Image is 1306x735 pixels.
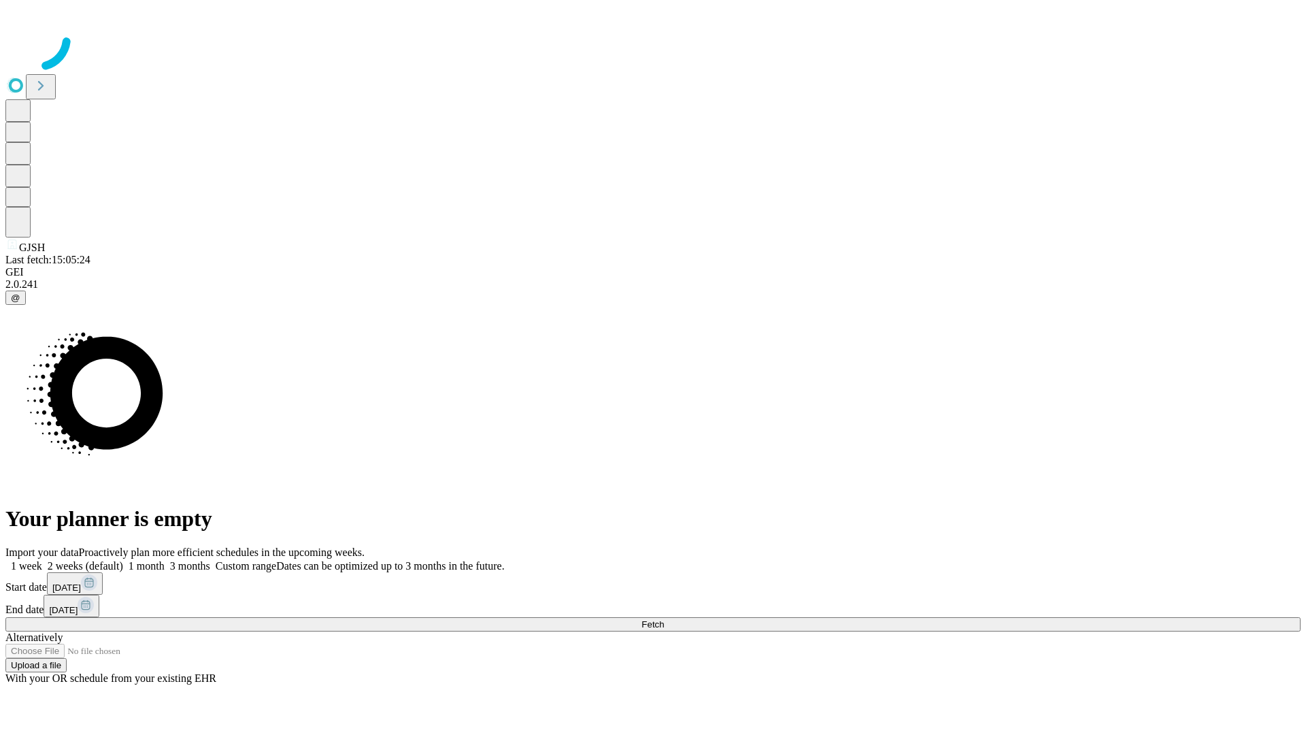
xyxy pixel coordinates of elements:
[5,617,1301,632] button: Fetch
[11,560,42,572] span: 1 week
[47,572,103,595] button: [DATE]
[19,242,45,253] span: GJSH
[129,560,165,572] span: 1 month
[5,595,1301,617] div: End date
[5,278,1301,291] div: 2.0.241
[5,291,26,305] button: @
[5,572,1301,595] div: Start date
[79,546,365,558] span: Proactively plan more efficient schedules in the upcoming weeks.
[11,293,20,303] span: @
[49,605,78,615] span: [DATE]
[641,619,664,630] span: Fetch
[5,658,67,672] button: Upload a file
[5,632,63,643] span: Alternatively
[44,595,99,617] button: [DATE]
[5,266,1301,278] div: GEI
[48,560,123,572] span: 2 weeks (default)
[216,560,276,572] span: Custom range
[52,583,81,593] span: [DATE]
[170,560,210,572] span: 3 months
[5,254,90,265] span: Last fetch: 15:05:24
[5,506,1301,532] h1: Your planner is empty
[5,672,216,684] span: With your OR schedule from your existing EHR
[5,546,79,558] span: Import your data
[276,560,504,572] span: Dates can be optimized up to 3 months in the future.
